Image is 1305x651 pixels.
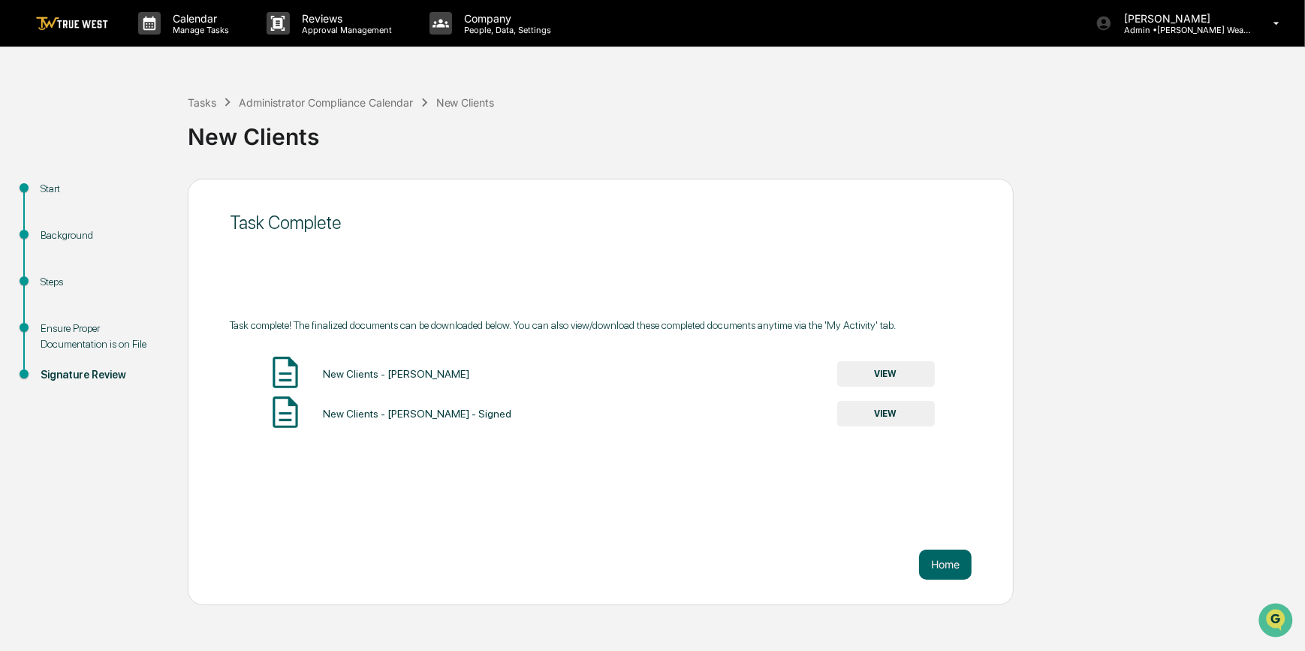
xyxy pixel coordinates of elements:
div: New Clients - [PERSON_NAME] - Signed [323,408,511,420]
img: logo [36,17,108,31]
p: Reviews [290,12,399,25]
button: Home [919,550,972,580]
div: Background [41,228,164,243]
div: New Clients [188,111,1297,150]
p: People, Data, Settings [452,25,559,35]
div: Steps [41,274,164,290]
div: Administrator Compliance Calendar [239,96,413,109]
a: 🔎Data Lookup [9,212,101,239]
div: Start new chat [51,115,246,130]
p: Manage Tasks [161,25,237,35]
p: Calendar [161,12,237,25]
div: New Clients - [PERSON_NAME] [323,368,469,380]
span: Data Lookup [30,218,95,233]
p: Admin • [PERSON_NAME] Wealth Management [1112,25,1252,35]
div: Start [41,181,164,197]
span: Preclearance [30,189,97,204]
p: Approval Management [290,25,399,35]
p: Company [452,12,559,25]
div: Task complete! The finalized documents can be downloaded below. You can also view/download these ... [230,319,972,331]
a: 🖐️Preclearance [9,183,103,210]
div: Task Complete [230,212,972,234]
button: Start new chat [255,119,273,137]
a: 🗄️Attestations [103,183,192,210]
img: Document Icon [267,393,304,431]
div: Tasks [188,96,216,109]
div: 🔎 [15,219,27,231]
div: 🗄️ [109,191,121,203]
a: Powered byPylon [106,254,182,266]
img: Document Icon [267,354,304,391]
div: Ensure Proper Documentation is on File [41,321,164,352]
button: VIEW [837,401,935,426]
p: [PERSON_NAME] [1112,12,1252,25]
button: VIEW [837,361,935,387]
img: 1746055101610-c473b297-6a78-478c-a979-82029cc54cd1 [15,115,42,142]
p: How can we help? [15,32,273,56]
iframe: Open customer support [1257,601,1297,642]
div: 🖐️ [15,191,27,203]
div: We're available if you need us! [51,130,190,142]
span: Pylon [149,255,182,266]
div: New Clients [436,96,495,109]
div: Signature Review [41,367,164,383]
span: Attestations [124,189,186,204]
